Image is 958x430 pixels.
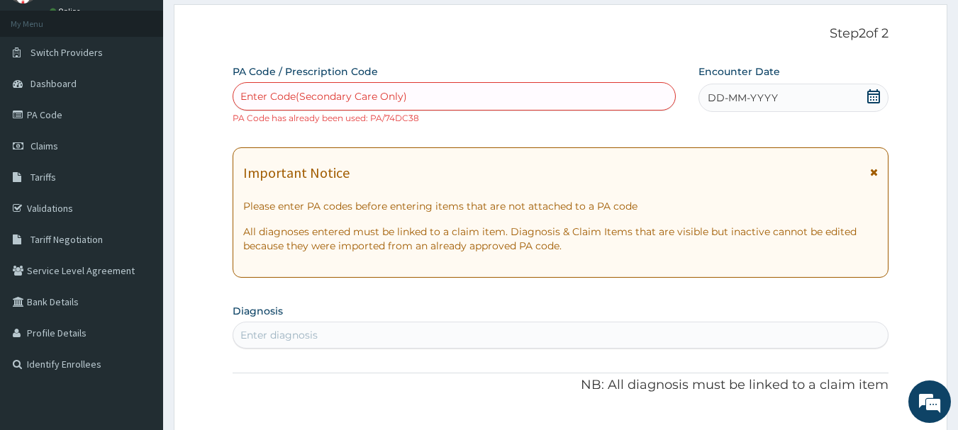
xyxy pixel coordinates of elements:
[26,71,57,106] img: d_794563401_company_1708531726252_794563401
[7,283,270,332] textarea: Type your message and hit 'Enter'
[30,77,77,90] span: Dashboard
[233,7,267,41] div: Minimize live chat window
[233,304,283,318] label: Diagnosis
[243,225,879,253] p: All diagnoses entered must be linked to a claim item. Diagnosis & Claim Items that are visible bu...
[240,89,407,103] div: Enter Code(Secondary Care Only)
[30,140,58,152] span: Claims
[240,328,318,342] div: Enter diagnosis
[233,113,419,123] small: PA Code has already been used: PA/74DC38
[82,126,196,269] span: We're online!
[233,26,889,42] p: Step 2 of 2
[243,199,879,213] p: Please enter PA codes before entering items that are not attached to a PA code
[30,233,103,246] span: Tariff Negotiation
[698,64,780,79] label: Encounter Date
[74,79,238,98] div: Chat with us now
[243,165,350,181] h1: Important Notice
[708,91,778,105] span: DD-MM-YYYY
[30,171,56,183] span: Tariffs
[50,6,84,16] a: Online
[233,64,378,79] label: PA Code / Prescription Code
[233,376,889,395] p: NB: All diagnosis must be linked to a claim item
[30,46,103,59] span: Switch Providers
